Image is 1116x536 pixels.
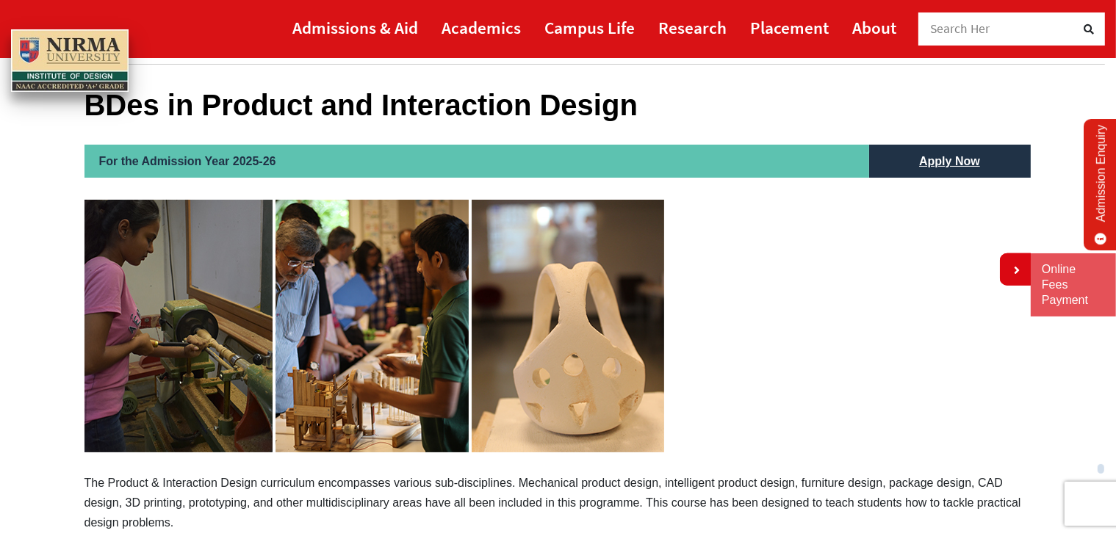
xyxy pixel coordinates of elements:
[84,145,869,178] h2: For the Admission Year 2025-26
[292,11,418,44] a: Admissions & Aid
[84,200,1032,532] p: The Product & Interaction Design curriculum encompasses various sub-disciplines. Mechanical produ...
[544,11,635,44] a: Campus Life
[84,87,1032,123] h1: BDes in Product and Interaction Design
[442,11,521,44] a: Academics
[84,200,664,452] img: ID
[1042,262,1105,308] a: Online Fees Payment
[750,11,829,44] a: Placement
[904,145,995,178] a: Apply Now
[852,11,896,44] a: About
[930,21,990,37] span: Search Her
[658,11,727,44] a: Research
[11,29,129,93] img: main_logo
